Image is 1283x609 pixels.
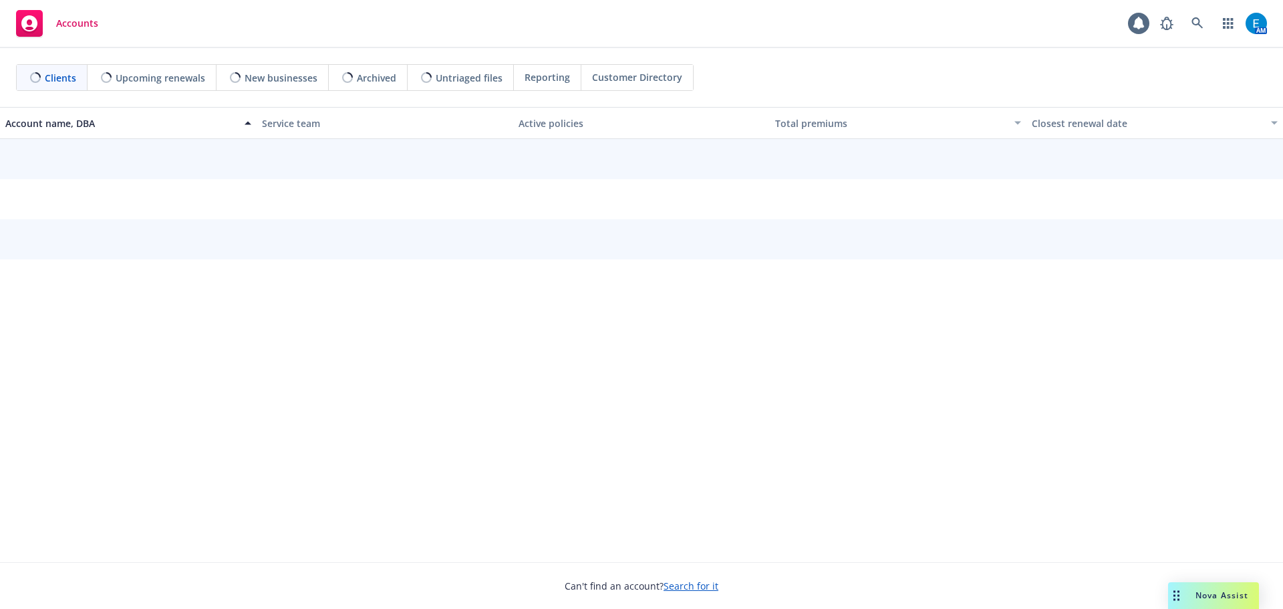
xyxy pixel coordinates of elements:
[1215,10,1242,37] a: Switch app
[45,71,76,85] span: Clients
[1168,582,1185,609] div: Drag to move
[1168,582,1259,609] button: Nova Assist
[5,116,237,130] div: Account name, DBA
[1026,107,1283,139] button: Closest renewal date
[11,5,104,42] a: Accounts
[525,70,570,84] span: Reporting
[116,71,205,85] span: Upcoming renewals
[1153,10,1180,37] a: Report a Bug
[592,70,682,84] span: Customer Directory
[436,71,503,85] span: Untriaged files
[770,107,1026,139] button: Total premiums
[257,107,513,139] button: Service team
[775,116,1006,130] div: Total premiums
[1032,116,1263,130] div: Closest renewal date
[519,116,764,130] div: Active policies
[262,116,508,130] div: Service team
[1195,590,1248,601] span: Nova Assist
[513,107,770,139] button: Active policies
[565,579,718,593] span: Can't find an account?
[664,580,718,592] a: Search for it
[1184,10,1211,37] a: Search
[245,71,317,85] span: New businesses
[1246,13,1267,34] img: photo
[56,18,98,29] span: Accounts
[357,71,396,85] span: Archived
